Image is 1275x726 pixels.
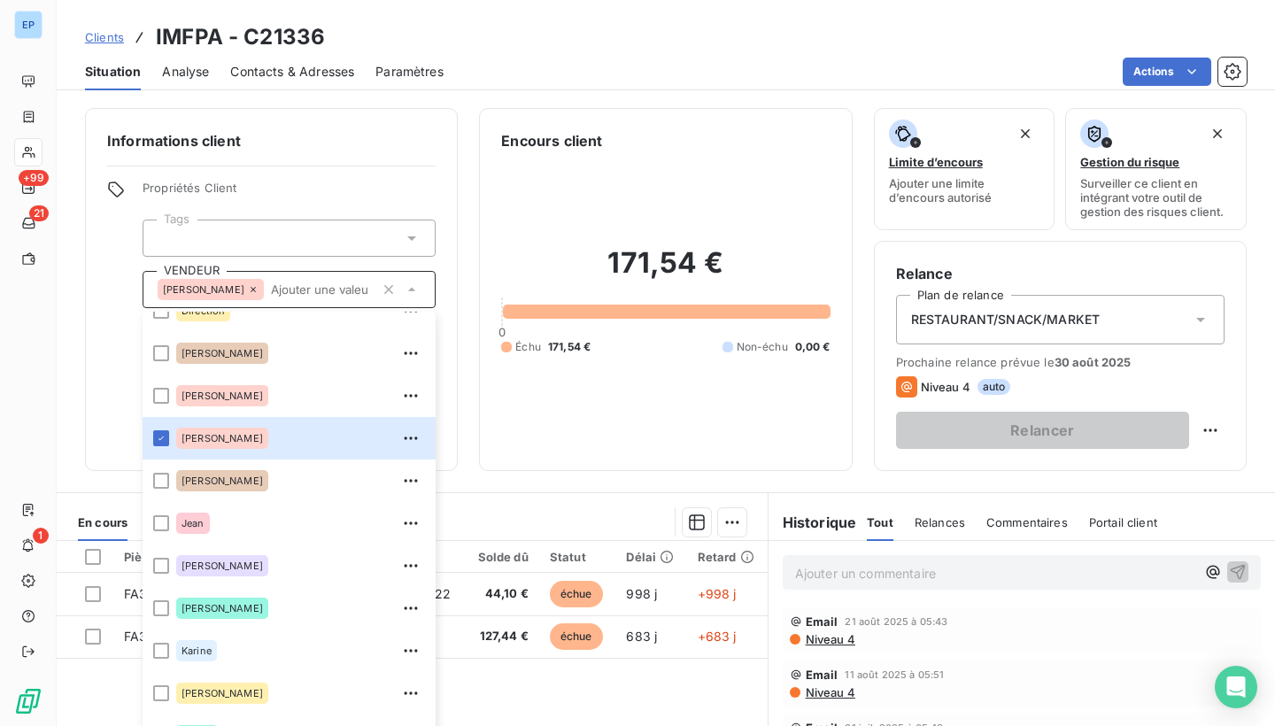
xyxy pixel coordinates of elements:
button: Actions [1123,58,1211,86]
button: Relancer [896,412,1189,449]
span: Échu [515,339,541,355]
div: Pièces comptables [124,549,262,565]
span: Clients [85,30,124,44]
h3: IMFPA - C21336 [156,21,325,53]
span: Niveau 4 [921,380,970,394]
span: Jean [182,518,205,529]
span: Paramètres [375,63,444,81]
span: [PERSON_NAME] [163,284,244,295]
div: Open Intercom Messenger [1215,666,1257,708]
span: 21 [29,205,49,221]
span: RESTAURANT/SNACK/MARKET [911,311,1100,328]
span: 0,00 € [795,339,831,355]
span: +998 j [698,586,737,601]
span: [PERSON_NAME] [182,475,263,486]
h2: 171,54 € [501,245,830,298]
span: [PERSON_NAME] [182,348,263,359]
span: 1 [33,528,49,544]
span: Analyse [162,63,209,81]
span: En cours [78,515,127,529]
h6: Encours client [501,130,602,151]
div: Retard [698,550,757,564]
span: FA351574 [124,586,182,601]
span: Relances [915,515,965,529]
span: Ajouter une limite d’encours autorisé [889,176,1040,205]
span: +99 [19,170,49,186]
span: échue [550,581,603,607]
span: Non-échu [737,339,788,355]
span: 998 j [626,586,657,601]
span: 171,54 € [548,339,591,355]
span: Email [806,614,838,629]
span: [PERSON_NAME] [182,560,263,571]
span: Email [806,668,838,682]
span: [PERSON_NAME] [182,433,263,444]
span: 127,44 € [475,628,529,645]
span: 44,10 € [475,585,529,603]
span: Niveau 4 [804,632,855,646]
button: Limite d’encoursAjouter une limite d’encours autorisé [874,108,1055,230]
div: Statut [550,550,606,564]
div: Délai [626,550,676,564]
h6: Informations client [107,130,436,151]
h6: Historique [769,512,857,533]
span: Gestion du risque [1080,155,1179,169]
span: Tout [867,515,893,529]
a: 21 [14,209,42,237]
input: Ajouter une valeur [158,230,172,246]
span: [PERSON_NAME] [182,603,263,614]
img: Logo LeanPay [14,687,42,715]
span: échue [550,623,603,650]
span: 30 août 2025 [1055,355,1132,369]
span: Limite d’encours [889,155,983,169]
span: Commentaires [986,515,1068,529]
span: FA361310 [124,629,182,644]
span: 683 j [626,629,657,644]
a: +99 [14,174,42,202]
a: Clients [85,28,124,46]
span: 21 août 2025 à 05:43 [845,616,947,627]
span: Niveau 4 [804,685,855,699]
span: [PERSON_NAME] [182,390,263,401]
span: Propriétés Client [143,181,436,205]
span: auto [977,379,1011,395]
button: Gestion du risqueSurveiller ce client en intégrant votre outil de gestion des risques client. [1065,108,1247,230]
span: Karine [182,645,212,656]
span: Surveiller ce client en intégrant votre outil de gestion des risques client. [1080,176,1232,219]
span: 0 [498,325,506,339]
div: Solde dû [475,550,529,564]
span: Contacts & Adresses [230,63,354,81]
input: Ajouter une valeur [264,282,375,297]
span: Prochaine relance prévue le [896,355,1225,369]
span: 11 août 2025 à 05:51 [845,669,944,680]
span: [PERSON_NAME] [182,688,263,699]
div: EP [14,11,42,39]
span: Situation [85,63,141,81]
span: +683 j [698,629,737,644]
span: Portail client [1089,515,1157,529]
h6: Relance [896,263,1225,284]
